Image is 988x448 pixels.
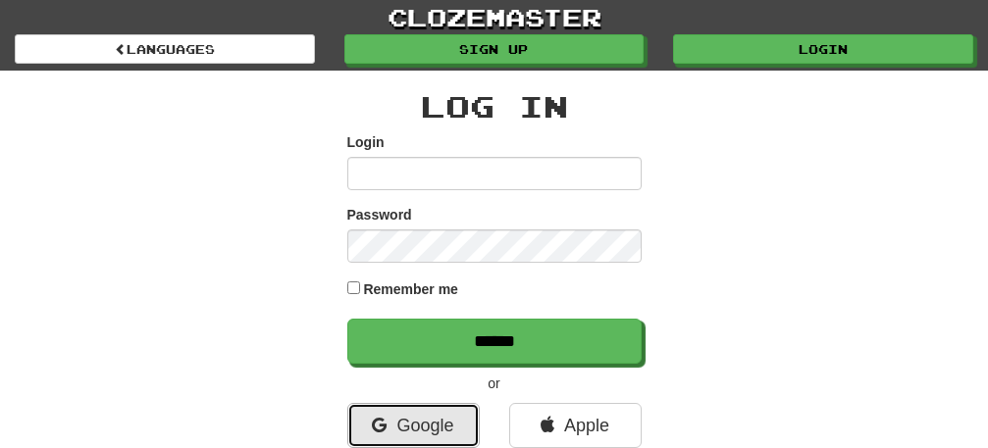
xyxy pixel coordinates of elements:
[363,279,458,299] label: Remember me
[15,34,315,64] a: Languages
[347,373,642,393] p: or
[347,132,385,152] label: Login
[673,34,973,64] a: Login
[344,34,645,64] a: Sign up
[347,403,480,448] a: Google
[347,90,642,123] h2: Log In
[347,205,412,224] label: Password
[509,403,642,448] a: Apple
